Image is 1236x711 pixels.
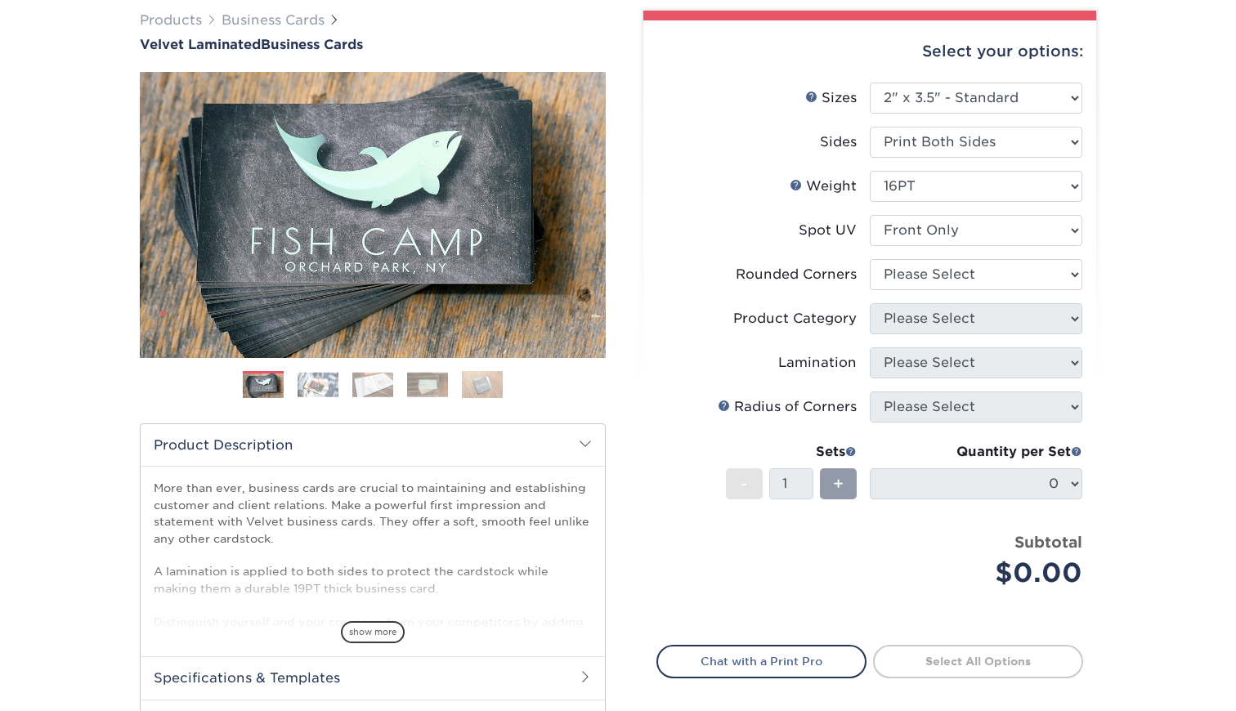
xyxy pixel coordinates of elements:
div: $0.00 [882,553,1082,592]
img: Business Cards 03 [352,372,393,397]
a: Products [140,12,202,28]
a: Select All Options [873,645,1083,677]
img: Business Cards 04 [407,372,448,397]
span: + [833,472,844,496]
h2: Specifications & Templates [141,656,605,699]
div: Sizes [805,88,857,108]
img: Business Cards 01 [243,365,284,406]
div: Select your options: [656,20,1083,83]
h2: Product Description [141,424,605,466]
a: Velvet LaminatedBusiness Cards [140,37,606,52]
span: - [741,472,748,496]
div: Spot UV [799,221,857,240]
div: Radius of Corners [718,397,857,417]
span: Velvet Laminated [140,37,261,52]
a: Chat with a Print Pro [656,645,867,677]
div: Rounded Corners [736,265,857,284]
h1: Business Cards [140,37,606,52]
strong: Subtotal [1014,533,1082,551]
div: Weight [790,177,857,196]
img: Business Cards 02 [298,372,338,397]
div: Sides [820,132,857,152]
div: Sets [726,442,857,462]
div: Product Category [733,309,857,329]
span: show more [341,621,405,643]
div: Lamination [778,353,857,373]
a: Business Cards [222,12,325,28]
img: Business Cards 05 [462,370,503,399]
div: Quantity per Set [870,442,1082,462]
